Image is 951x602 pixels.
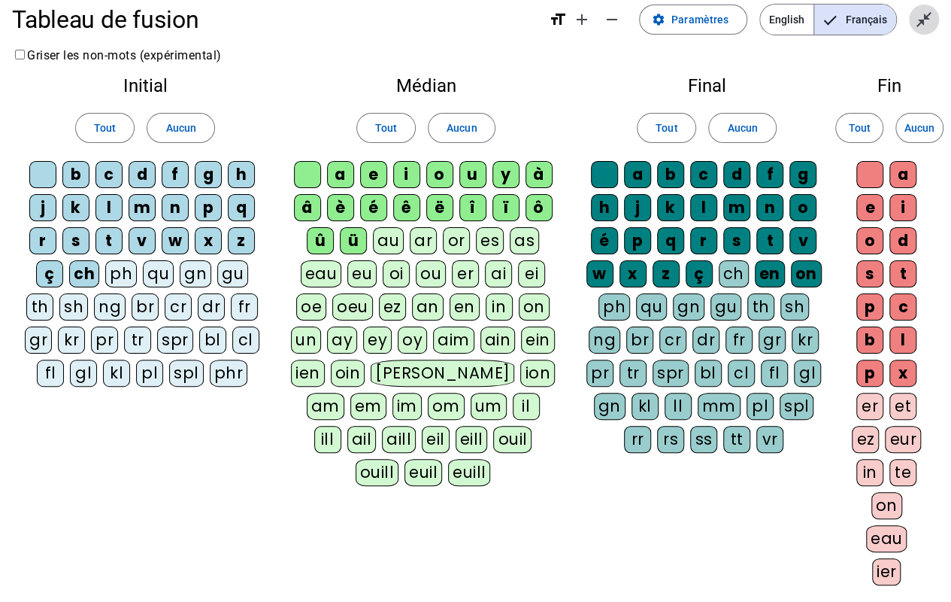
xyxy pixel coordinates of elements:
[727,119,757,137] span: Aucun
[637,113,696,143] button: Tout
[835,113,883,143] button: Tout
[75,113,135,143] button: Tout
[671,11,728,29] span: Paramètres
[639,5,747,35] button: Paramètres
[895,113,943,143] button: Aucun
[375,119,397,137] span: Tout
[573,11,591,29] mat-icon: add
[428,113,495,143] button: Aucun
[708,113,776,143] button: Aucun
[356,113,416,143] button: Tout
[147,113,214,143] button: Aucun
[94,119,116,137] span: Tout
[848,119,870,137] span: Tout
[904,119,934,137] span: Aucun
[814,5,896,35] span: Français
[759,4,897,35] mat-button-toggle-group: Language selection
[760,5,813,35] span: English
[603,11,621,29] mat-icon: remove
[597,5,627,35] button: Diminuer la taille de la police
[915,11,933,29] mat-icon: close_fullscreen
[567,5,597,35] button: Augmenter la taille de la police
[652,13,665,26] mat-icon: settings
[447,119,477,137] span: Aucun
[165,119,195,137] span: Aucun
[909,5,939,35] button: Quitter le plein écran
[656,119,677,137] span: Tout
